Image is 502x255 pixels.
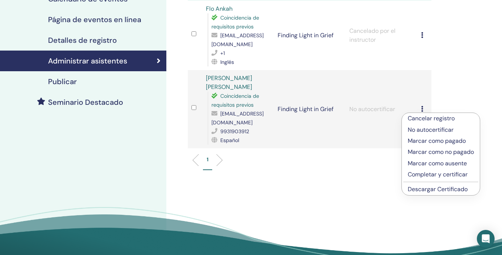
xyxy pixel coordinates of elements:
[408,148,474,156] p: Marcar como no pagado
[477,230,495,248] div: Open Intercom Messenger
[211,110,264,126] span: [EMAIL_ADDRESS][DOMAIN_NAME]
[206,74,252,91] a: [PERSON_NAME] [PERSON_NAME]
[48,77,77,86] h4: Publicar
[211,14,259,30] span: Coincidencia de requisitos previos
[206,5,233,13] a: Flo Ankah
[220,137,239,144] span: Español
[207,156,208,163] p: 1
[48,36,117,45] h4: Detalles de registro
[408,114,474,123] p: Cancelar registro
[48,98,123,107] h4: Seminario Destacado
[211,93,259,108] span: Coincidencia de requisitos previos
[274,1,346,70] td: Finding Light in Grief
[48,15,141,24] h4: Página de eventos en línea
[408,137,474,145] p: Marcar como pagado
[408,185,468,193] a: Descargar Certificado
[48,56,127,65] h4: Administrar asistentes
[408,125,474,134] p: No autocertificar
[220,50,225,56] span: +1
[211,32,264,48] span: [EMAIL_ADDRESS][DOMAIN_NAME]
[274,70,346,148] td: Finding Light in Grief
[220,59,234,65] span: Inglés
[220,128,249,135] span: 9931903912
[408,159,474,168] p: Marcar como ausente
[408,170,474,179] p: Completar y certificar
